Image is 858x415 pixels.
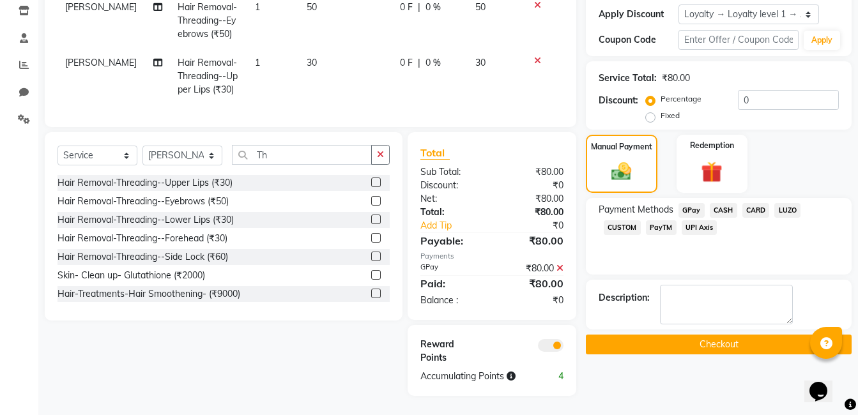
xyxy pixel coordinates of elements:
label: Manual Payment [591,141,652,153]
div: ₹0 [492,294,573,307]
img: _cash.svg [605,160,638,183]
span: 0 % [425,1,441,14]
div: Discount: [599,94,638,107]
span: PayTM [646,220,677,235]
span: 30 [475,57,486,68]
div: Hair Removal-Threading--Eyebrows (₹50) [57,195,229,208]
div: Hair Removal-Threading--Forehead (₹30) [57,232,227,245]
div: Accumulating Points [411,370,533,383]
label: Redemption [690,140,734,151]
span: 30 [307,57,317,68]
span: [PERSON_NAME] [65,1,137,13]
div: Apply Discount [599,8,678,21]
input: Search or Scan [232,145,372,165]
div: Balance : [411,294,492,307]
div: Hair-Treatments-Hair Smoothening- (₹9000) [57,287,240,301]
span: 1 [255,57,260,68]
span: | [418,1,420,14]
button: Checkout [586,335,852,354]
span: 50 [307,1,317,13]
span: Hair Removal-Threading--Eyebrows (₹50) [178,1,237,40]
div: Description: [599,291,650,305]
label: Fixed [661,110,680,121]
div: Hair Removal-Threading--Lower Lips (₹30) [57,213,234,227]
span: CARD [742,203,770,218]
span: LUZO [774,203,801,218]
span: 1 [255,1,260,13]
div: Paid: [411,276,492,291]
div: ₹80.00 [492,192,573,206]
div: ₹80.00 [492,262,573,275]
div: ₹0 [492,179,573,192]
div: Hair Removal-Threading--Side Lock (₹60) [57,250,228,264]
div: Sub Total: [411,165,492,179]
div: Payments [420,251,563,262]
span: GPay [678,203,705,218]
span: 50 [475,1,486,13]
div: ₹80.00 [492,233,573,248]
div: Payable: [411,233,492,248]
a: Add Tip [411,219,505,232]
iframe: chat widget [804,364,845,402]
span: 0 F [400,1,413,14]
span: CUSTOM [604,220,641,235]
div: Total: [411,206,492,219]
span: Hair Removal-Threading--Upper Lips (₹30) [178,57,238,95]
span: Total [420,146,450,160]
div: 4 [532,370,573,383]
label: Percentage [661,93,701,105]
span: | [418,56,420,70]
div: Reward Points [411,338,492,365]
span: Payment Methods [599,203,673,216]
img: _gift.svg [694,159,729,185]
div: Discount: [411,179,492,192]
div: ₹0 [505,219,573,232]
div: GPay [411,262,492,275]
div: Skin- Clean up- Glutathione (₹2000) [57,269,205,282]
div: ₹80.00 [492,206,573,219]
div: Coupon Code [599,33,678,47]
div: Hair Removal-Threading--Upper Lips (₹30) [57,176,233,190]
div: ₹80.00 [492,165,573,179]
span: 0 F [400,56,413,70]
button: Apply [804,31,840,50]
div: Net: [411,192,492,206]
span: UPI Axis [682,220,717,235]
span: [PERSON_NAME] [65,57,137,68]
input: Enter Offer / Coupon Code [678,30,799,50]
span: CASH [710,203,737,218]
span: 0 % [425,56,441,70]
div: ₹80.00 [662,72,690,85]
div: ₹80.00 [492,276,573,291]
div: Service Total: [599,72,657,85]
